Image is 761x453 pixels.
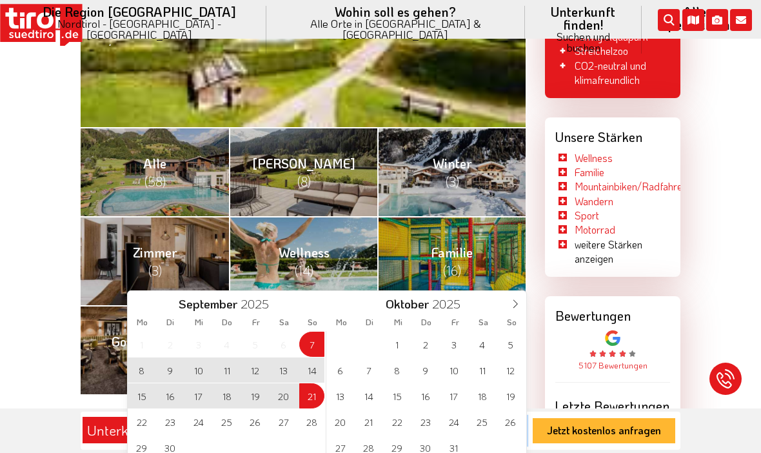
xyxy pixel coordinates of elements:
span: So [498,318,526,327]
span: Mo [327,318,355,327]
input: Year [237,296,280,312]
a: Alle (58) [81,127,229,216]
span: Oktober 2, 2025 [413,332,438,357]
input: Year [429,296,471,312]
small: Suchen und buchen [540,31,626,53]
span: Mi [384,318,412,327]
i: Karte öffnen [682,9,704,31]
span: Oktober 10, 2025 [441,357,466,383]
span: (16) [443,262,461,279]
span: September [179,298,237,310]
span: September 2, 2025 [157,332,183,357]
span: September 16, 2025 [157,383,183,408]
span: September 10, 2025 [186,357,211,383]
span: Familie [431,244,473,279]
span: Oktober 26, 2025 [498,409,523,434]
span: (3) [148,262,162,279]
span: Winter [433,155,472,190]
span: Oktober 9, 2025 [413,357,438,383]
span: (14) [295,262,313,279]
span: September 3, 2025 [186,332,211,357]
span: September 28, 2025 [299,409,324,434]
span: Oktober 25, 2025 [469,409,495,434]
a: [PERSON_NAME] (8) [229,127,377,216]
span: Oktober 19, 2025 [498,383,523,408]
a: Mountainbiken/Radfahren [575,179,687,193]
span: (58) [144,173,166,190]
span: Oktober 15, 2025 [384,383,410,408]
span: September 25, 2025 [214,409,239,434]
span: September 23, 2025 [157,409,183,434]
a: Wandern [575,194,613,208]
div: Unterkunft anfragen [86,419,208,441]
a: Wellness (14) [229,216,377,305]
span: Oktober 5, 2025 [498,332,523,357]
span: September 11, 2025 [214,357,239,383]
i: Kontakt [730,9,752,31]
span: Zimmer [133,244,177,279]
span: (3) [446,173,459,190]
span: Oktober 23, 2025 [413,409,438,434]
span: Oktober 13, 2025 [328,383,353,408]
a: Motorrad [575,223,615,236]
span: Do [412,318,440,327]
i: Fotogalerie [706,9,728,31]
span: Oktober 17, 2025 [441,383,466,408]
a: Winter (3) [377,127,526,216]
a: 5107 Bewertungen [578,360,647,370]
span: Gourmet [112,333,161,368]
span: Do [213,318,241,327]
span: (8) [297,173,311,190]
span: September 12, 2025 [242,357,268,383]
span: September 6, 2025 [271,332,296,357]
span: Oktober 21, 2025 [356,409,381,434]
li: weitere Stärken anzeigen [555,237,670,267]
span: Mo [128,318,156,327]
span: September 15, 2025 [129,383,154,408]
span: Oktober 12, 2025 [498,357,523,383]
span: Di [156,318,184,327]
small: Nordtirol - [GEOGRAPHIC_DATA] - [GEOGRAPHIC_DATA] [28,18,251,40]
a: Zimmer (3) [81,216,229,305]
span: Wellness [279,244,330,279]
span: September 14, 2025 [299,357,324,383]
span: Oktober 4, 2025 [469,332,495,357]
span: September 19, 2025 [242,383,268,408]
span: Oktober 8, 2025 [384,357,410,383]
span: September 1, 2025 [129,332,154,357]
span: September 4, 2025 [214,332,239,357]
span: Oktober 18, 2025 [469,383,495,408]
span: Di [355,318,384,327]
span: September 26, 2025 [242,409,268,434]
span: Sa [469,318,498,327]
span: September 17, 2025 [186,383,211,408]
span: September 18, 2025 [214,383,239,408]
a: Familie (16) [377,216,526,305]
span: Mi [184,318,213,327]
span: September 20, 2025 [271,383,296,408]
span: Oktober 14, 2025 [356,383,381,408]
span: Oktober 6, 2025 [328,357,353,383]
span: Oktober 24, 2025 [441,409,466,434]
span: September 13, 2025 [271,357,296,383]
span: Fr [441,318,469,327]
span: Oktober 1, 2025 [384,332,410,357]
span: September 8, 2025 [129,357,154,383]
span: So [299,318,327,327]
small: Alle Orte in [GEOGRAPHIC_DATA] & [GEOGRAPHIC_DATA] [282,18,510,40]
span: September 5, 2025 [242,332,268,357]
span: September 24, 2025 [186,409,211,434]
div: Bewertungen [545,296,680,330]
a: Wellness [575,151,613,165]
a: Familie [575,165,604,179]
span: Oktober 7, 2025 [356,357,381,383]
span: Sa [270,318,299,327]
span: Alle [143,155,166,190]
a: Sport [575,208,599,222]
span: [PERSON_NAME] [252,155,355,190]
button: Jetzt kostenlos anfragen [533,418,675,443]
span: September 22, 2025 [129,409,154,434]
span: Oktober 3, 2025 [441,332,466,357]
img: google [605,330,620,346]
li: CO2-neutral und klimafreundlich [555,59,670,88]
